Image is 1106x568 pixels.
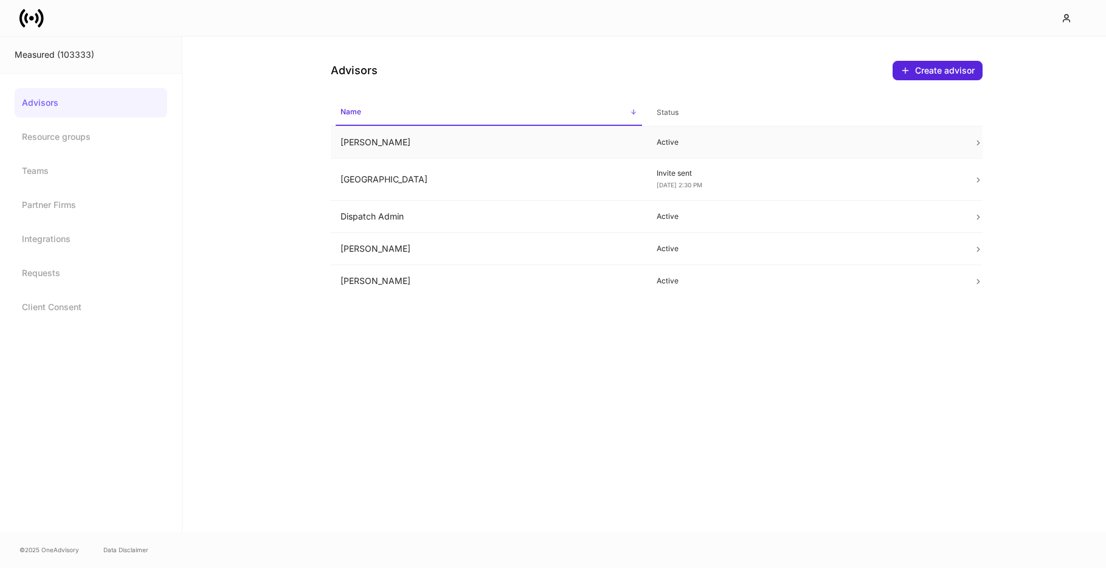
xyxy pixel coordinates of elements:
[15,190,167,220] a: Partner Firms
[657,106,679,118] h6: Status
[15,258,167,288] a: Requests
[331,233,648,265] td: [PERSON_NAME]
[336,100,643,126] span: Name
[15,224,167,254] a: Integrations
[15,122,167,151] a: Resource groups
[331,126,648,159] td: [PERSON_NAME]
[331,265,648,297] td: [PERSON_NAME]
[103,545,148,555] a: Data Disclaimer
[652,100,959,125] span: Status
[331,159,648,201] td: [GEOGRAPHIC_DATA]
[340,106,361,117] h6: Name
[657,137,954,147] p: Active
[15,49,167,61] div: Measured (103333)
[657,212,954,221] p: Active
[19,545,79,555] span: © 2025 OneAdvisory
[15,156,167,185] a: Teams
[900,66,975,75] div: Create advisor
[15,88,167,117] a: Advisors
[893,61,983,80] button: Create advisor
[657,168,954,178] p: Invite sent
[15,293,167,322] a: Client Consent
[331,201,648,233] td: Dispatch Admin
[331,63,378,78] h4: Advisors
[657,276,954,286] p: Active
[657,181,702,189] span: [DATE] 2:30 PM
[657,244,954,254] p: Active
